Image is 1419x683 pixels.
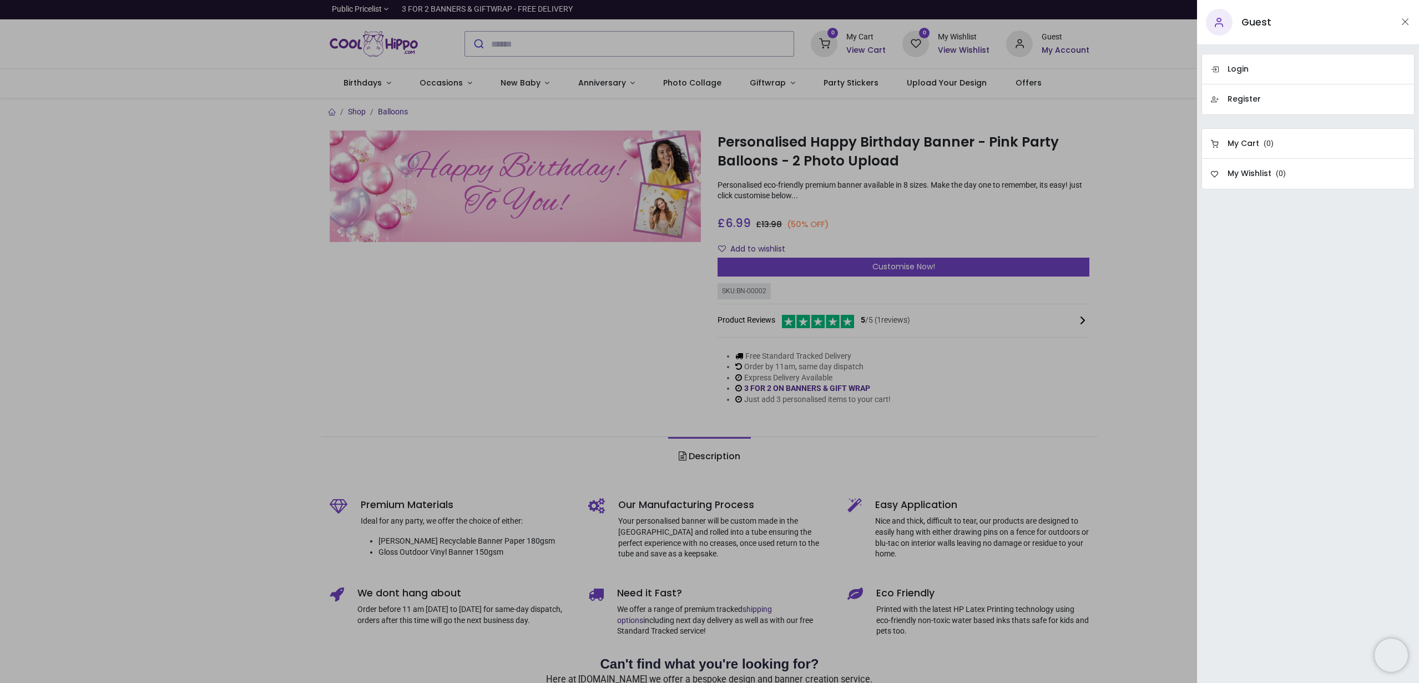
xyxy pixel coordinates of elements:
h6: My Cart [1228,138,1259,149]
a: My Wishlist (0) [1201,159,1415,189]
span: 0 [1266,139,1271,148]
span: 0 [1279,169,1283,178]
h5: Guest [1241,16,1271,29]
span: ( ) [1276,168,1286,179]
span: ( ) [1264,138,1274,149]
h6: Login [1228,64,1249,75]
a: Login [1201,54,1415,84]
a: My Cart (0) [1201,128,1415,159]
a: Register [1201,84,1415,115]
h6: My Wishlist [1228,168,1271,179]
button: Close [1400,15,1410,29]
iframe: Brevo live chat [1375,639,1408,672]
h6: Register [1228,94,1261,105]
